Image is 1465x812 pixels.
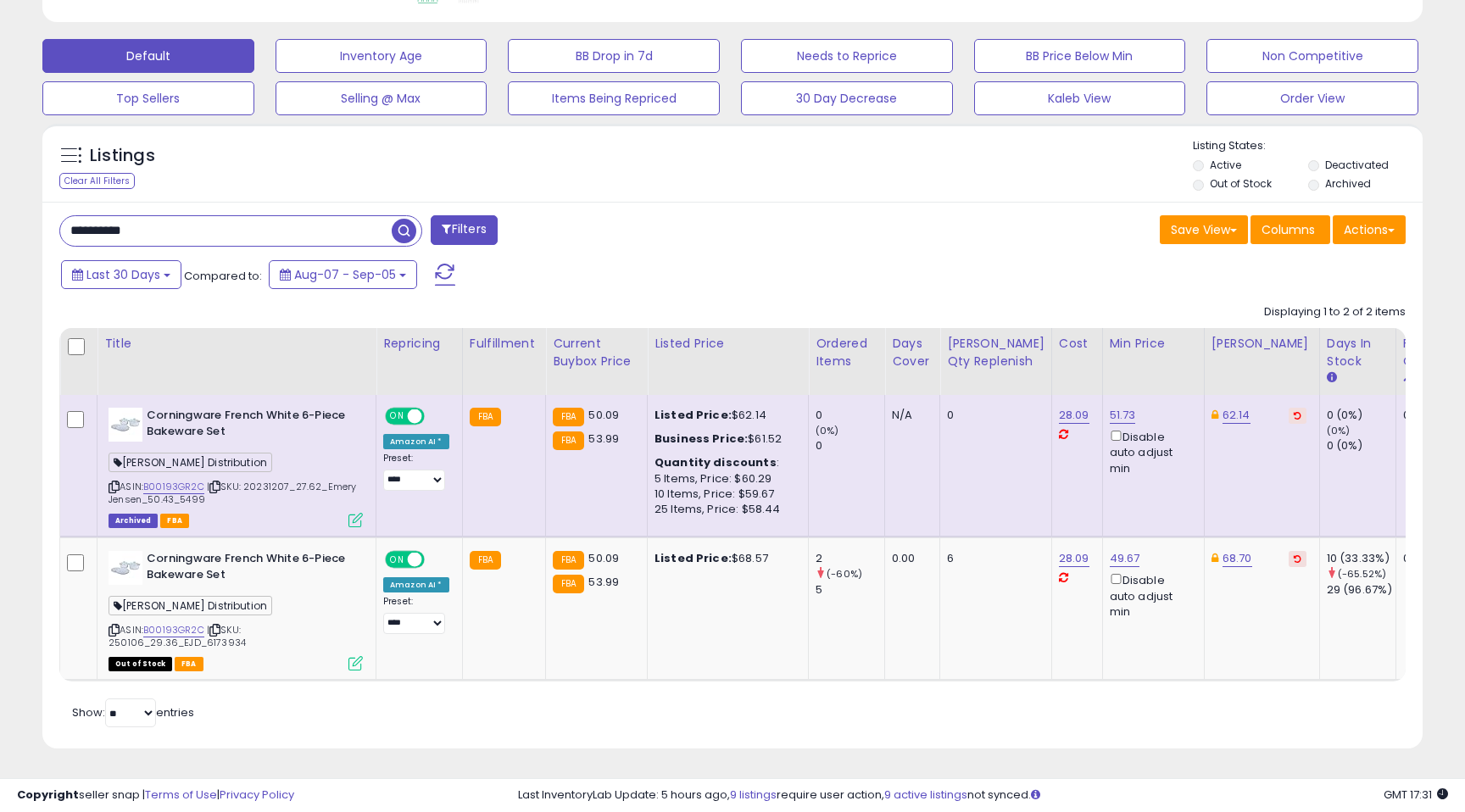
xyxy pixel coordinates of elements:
[1262,221,1315,238] span: Columns
[553,335,640,370] div: Current Buybox Price
[1327,370,1337,386] small: Days In Stock.
[109,453,272,472] span: [PERSON_NAME] Distribution
[655,454,777,470] b: Quantity discounts
[1264,304,1406,320] div: Displaying 1 to 2 of 2 items
[145,787,217,803] a: Terms of Use
[383,577,449,592] div: Amazon AI *
[143,623,204,637] a: B00193GR2C
[1333,215,1406,244] button: Actions
[1327,335,1389,370] div: Days In Stock
[816,438,884,453] div: 0
[1327,408,1395,423] div: 0 (0%)
[61,260,181,289] button: Last 30 Days
[109,480,357,505] span: | SKU: 20231207_27.62_Emery Jensen_50.43_5499
[588,431,619,447] span: 53.99
[816,551,884,566] div: 2
[470,335,538,353] div: Fulfillment
[741,81,953,115] button: 30 Day Decrease
[383,434,449,449] div: Amazon AI *
[974,81,1186,115] button: Kaleb View
[147,408,353,443] b: Corningware French White 6-Piece Bakeware Set
[1210,158,1241,172] label: Active
[741,39,953,73] button: Needs to Reprice
[1160,215,1248,244] button: Save View
[508,39,720,73] button: BB Drop in 7d
[553,551,584,570] small: FBA
[109,551,142,585] img: 21ytrmOWEjL._SL40_.jpg
[508,81,720,115] button: Items Being Repriced
[42,81,254,115] button: Top Sellers
[1223,407,1251,424] a: 62.14
[1327,438,1395,453] div: 0 (0%)
[655,487,795,502] div: 10 Items, Price: $59.67
[1059,335,1095,353] div: Cost
[184,268,262,284] span: Compared to:
[470,408,501,426] small: FBA
[1384,787,1448,803] span: 2025-10-6 17:31 GMT
[655,455,795,470] div: :
[1325,176,1371,191] label: Archived
[655,551,795,566] div: $68.57
[1325,158,1389,172] label: Deactivated
[276,81,487,115] button: Selling @ Max
[1110,407,1136,424] a: 51.73
[59,173,135,189] div: Clear All Filters
[1403,551,1456,566] div: 0
[276,39,487,73] button: Inventory Age
[109,408,363,526] div: ASIN:
[431,215,497,245] button: Filters
[86,266,160,283] span: Last 30 Days
[940,328,1052,395] th: Please note that this number is a calculation based on your required days of coverage and your ve...
[383,453,449,491] div: Preset:
[109,408,142,442] img: 21ytrmOWEjL._SL40_.jpg
[104,335,369,353] div: Title
[1338,567,1386,581] small: (-65.52%)
[588,550,619,566] span: 50.09
[730,787,777,803] a: 9 listings
[553,408,584,426] small: FBA
[109,551,363,669] div: ASIN:
[816,408,884,423] div: 0
[655,431,795,447] div: $61.52
[655,407,732,423] b: Listed Price:
[655,408,795,423] div: $62.14
[947,408,1039,423] div: 0
[1110,550,1140,567] a: 49.67
[974,39,1186,73] button: BB Price Below Min
[1110,570,1191,620] div: Disable auto adjust min
[90,144,155,168] h5: Listings
[518,787,1448,804] div: Last InventoryLab Update: 5 hours ago, require user action, not synced.
[947,335,1044,370] div: [PERSON_NAME] Qty Replenish
[1403,408,1456,423] div: 0
[655,471,795,487] div: 5 Items, Price: $60.29
[147,551,353,587] b: Corningware French White 6-Piece Bakeware Set
[1206,39,1418,73] button: Non Competitive
[17,787,79,803] strong: Copyright
[1223,550,1252,567] a: 68.70
[383,335,455,353] div: Repricing
[655,335,801,353] div: Listed Price
[1327,424,1351,437] small: (0%)
[387,553,408,567] span: ON
[816,335,877,370] div: Ordered Items
[1206,81,1418,115] button: Order View
[816,424,839,437] small: (0%)
[892,408,927,423] div: N/A
[816,582,884,598] div: 5
[294,266,396,283] span: Aug-07 - Sep-05
[422,409,449,424] span: OFF
[1251,215,1330,244] button: Columns
[1403,335,1462,370] div: Fulfillable Quantity
[175,657,203,671] span: FBA
[1210,176,1272,191] label: Out of Stock
[1327,582,1395,598] div: 29 (96.67%)
[422,553,449,567] span: OFF
[470,551,501,570] small: FBA
[383,596,449,634] div: Preset:
[143,480,204,494] a: B00193GR2C
[42,39,254,73] button: Default
[1059,550,1089,567] a: 28.09
[588,407,619,423] span: 50.09
[17,787,294,804] div: seller snap | |
[109,623,246,648] span: | SKU: 250106_29.36_EJD_6173934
